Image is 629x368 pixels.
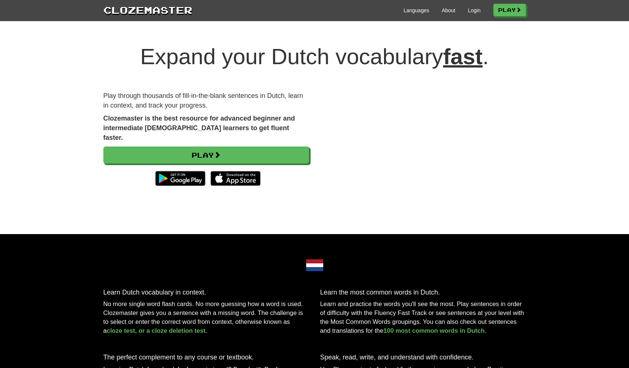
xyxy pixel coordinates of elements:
h3: Speak, read, write, and understand with confidence. [320,354,526,361]
a: Play [103,147,309,164]
h3: Learn the most common words in Dutch. [320,289,526,296]
h3: The perfect complement to any course or textbook. [103,354,309,361]
a: Clozemaster [103,3,192,17]
img: Download_on_the_App_Store_Badge_US-UK_135x40-25178aeef6eb6b83b96f5f2d004eda3bffbb37122de64afbaef7... [211,171,261,186]
a: 100 most common words in Dutch [383,327,484,334]
p: Learn and practice the words you'll see the most. Play sentences in order of difficulty with the ... [320,300,526,335]
img: Get it on Google Play [152,167,209,190]
a: cloze test, or a cloze deletion test [107,327,206,334]
p: No more single word flash cards. No more guessing how a word is used. Clozemaster gives you a sen... [103,300,309,335]
p: Play through thousands of fill-in-the-blank sentences in Dutch, learn in context, and track your ... [103,91,309,110]
a: Play [493,4,526,16]
h1: Expand your Dutch vocabulary . [103,45,526,69]
u: fast [443,44,483,69]
strong: Clozemaster is the best resource for advanced beginner and intermediate [DEMOGRAPHIC_DATA] learne... [103,115,295,141]
a: Languages [404,7,429,14]
a: About [442,7,456,14]
h3: Learn Dutch vocabulary in context. [103,289,309,296]
a: Login [468,7,480,14]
